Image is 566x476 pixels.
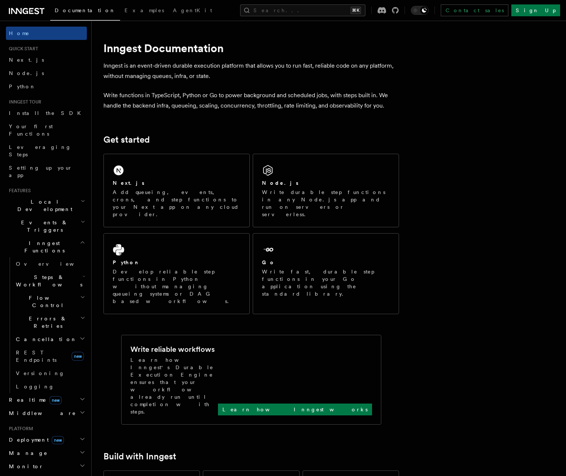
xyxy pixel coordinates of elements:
[9,110,85,116] span: Install the SDK
[222,406,368,413] p: Learn how Inngest works
[13,315,80,330] span: Errors & Retries
[351,7,361,14] kbd: ⌘K
[113,268,241,305] p: Develop reliable step functions in Python without managing queueing systems or DAG based workflows.
[13,336,77,343] span: Cancellation
[262,188,390,218] p: Write durable step functions in any Node.js app and run on servers or serverless.
[6,120,87,140] a: Your first Functions
[6,188,31,194] span: Features
[16,261,92,267] span: Overview
[6,53,87,67] a: Next.js
[6,219,81,234] span: Events & Triggers
[6,140,87,161] a: Leveraging Steps
[262,268,390,297] p: Write fast, durable step functions in your Go application using the standard library.
[16,384,54,390] span: Logging
[6,106,87,120] a: Install the SDK
[6,46,38,52] span: Quick start
[240,4,365,16] button: Search...⌘K
[103,135,150,145] a: Get started
[13,271,87,291] button: Steps & Workflows
[13,312,87,333] button: Errors & Retries
[72,352,84,361] span: new
[6,393,87,407] button: Realtimenew
[9,30,30,37] span: Home
[6,409,76,417] span: Middleware
[50,396,62,404] span: new
[6,195,87,216] button: Local Development
[13,380,87,393] a: Logging
[6,433,87,446] button: Deploymentnew
[13,333,87,346] button: Cancellation
[6,257,87,393] div: Inngest Functions
[173,7,212,13] span: AgentKit
[13,257,87,271] a: Overview
[13,273,82,288] span: Steps & Workflows
[103,61,399,81] p: Inngest is an event-driven durable execution platform that allows you to run fast, reliable code ...
[13,346,87,367] a: REST Endpointsnew
[120,2,168,20] a: Examples
[16,370,65,376] span: Versioning
[6,396,62,404] span: Realtime
[113,188,241,218] p: Add queueing, events, crons, and step functions to your Next app on any cloud provider.
[130,344,215,354] h2: Write reliable workflows
[103,90,399,111] p: Write functions in TypeScript, Python or Go to power background and scheduled jobs, with steps bu...
[13,367,87,380] a: Versioning
[55,7,116,13] span: Documentation
[9,144,71,157] span: Leveraging Steps
[6,161,87,182] a: Setting up your app
[6,463,44,470] span: Monitor
[103,154,250,227] a: Next.jsAdd queueing, events, crons, and step functions to your Next app on any cloud provider.
[16,350,57,363] span: REST Endpoints
[411,6,429,15] button: Toggle dark mode
[113,179,144,187] h2: Next.js
[168,2,216,20] a: AgentKit
[52,436,64,444] span: new
[113,259,140,266] h2: Python
[6,216,87,237] button: Events & Triggers
[6,67,87,80] a: Node.js
[6,446,87,460] button: Manage
[6,198,81,213] span: Local Development
[103,41,399,55] h1: Inngest Documentation
[103,233,250,314] a: PythonDevelop reliable step functions in Python without managing queueing systems or DAG based wo...
[9,70,44,76] span: Node.js
[253,154,399,227] a: Node.jsWrite durable step functions in any Node.js app and run on servers or serverless.
[9,57,44,63] span: Next.js
[441,4,508,16] a: Contact sales
[6,239,80,254] span: Inngest Functions
[511,4,560,16] a: Sign Up
[9,123,53,137] span: Your first Functions
[6,99,41,105] span: Inngest tour
[103,451,176,462] a: Build with Inngest
[9,84,36,89] span: Python
[6,237,87,257] button: Inngest Functions
[262,259,275,266] h2: Go
[6,449,48,457] span: Manage
[125,7,164,13] span: Examples
[262,179,299,187] h2: Node.js
[253,233,399,314] a: GoWrite fast, durable step functions in your Go application using the standard library.
[6,407,87,420] button: Middleware
[130,356,218,415] p: Learn how Inngest's Durable Execution Engine ensures that your workflow already run until complet...
[9,165,72,178] span: Setting up your app
[6,80,87,93] a: Python
[6,460,87,473] button: Monitor
[218,404,372,415] a: Learn how Inngest works
[50,2,120,21] a: Documentation
[13,291,87,312] button: Flow Control
[6,426,33,432] span: Platform
[6,27,87,40] a: Home
[13,294,80,309] span: Flow Control
[6,436,64,443] span: Deployment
